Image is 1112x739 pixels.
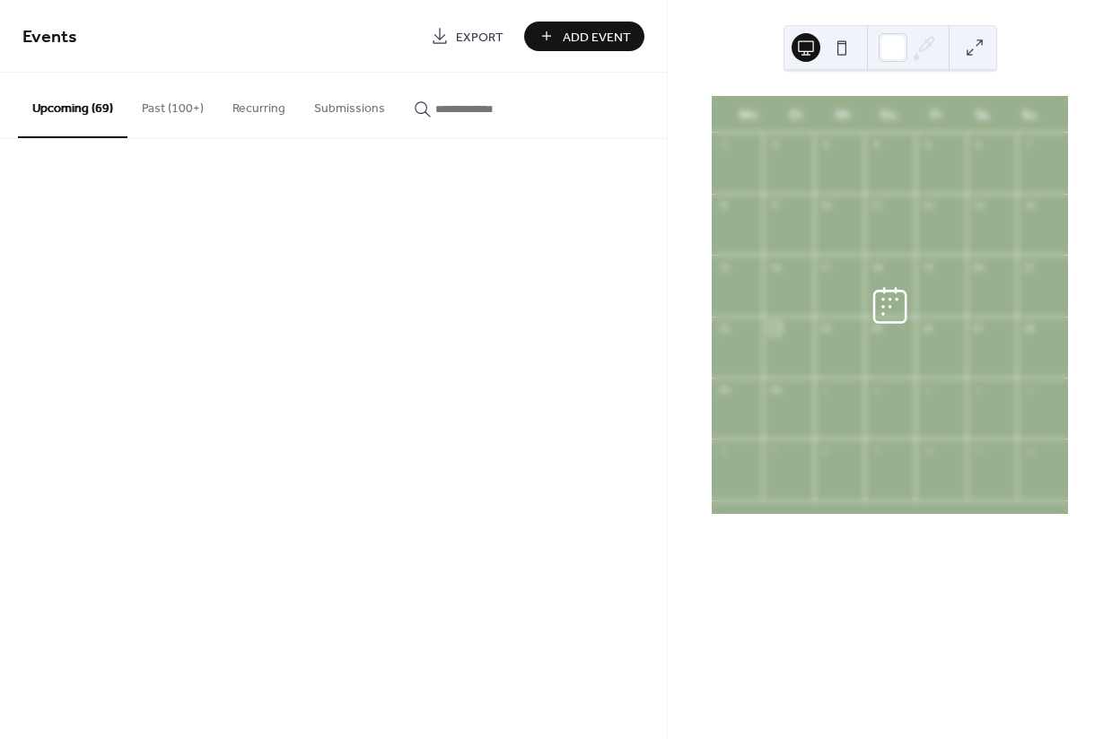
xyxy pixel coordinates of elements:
div: 4 [870,138,883,152]
div: 21 [1022,260,1036,274]
div: 3 [921,383,934,396]
div: 24 [819,322,833,335]
div: 1 [717,138,731,152]
div: 9 [768,199,782,213]
div: 18 [870,260,883,274]
div: 12 [1022,444,1036,457]
div: Fr. [914,97,960,133]
button: Upcoming (69) [18,73,127,138]
div: 17 [819,260,833,274]
div: 11 [870,199,883,213]
div: 3 [819,138,833,152]
div: Mo. [726,97,773,133]
button: Add Event [524,22,644,51]
div: 8 [717,199,731,213]
div: 7 [768,444,782,457]
div: Sa. [960,97,1007,133]
div: 5 [921,138,934,152]
div: 20 [972,260,985,274]
div: 4 [972,383,985,396]
div: Do. [867,97,914,133]
div: 28 [1022,322,1036,335]
div: So. [1007,97,1054,133]
div: 2 [870,383,883,396]
div: 14 [1022,199,1036,213]
div: 30 [768,383,782,396]
div: 27 [972,322,985,335]
div: 6 [717,444,731,457]
div: 13 [972,199,985,213]
div: 23 [768,322,782,335]
div: 15 [717,260,731,274]
div: 29 [717,383,731,396]
a: Export [417,22,517,51]
div: 7 [1022,138,1036,152]
div: 19 [921,260,934,274]
div: Mi. [820,97,867,133]
div: 8 [819,444,833,457]
span: Add Event [563,28,631,47]
div: 11 [972,444,985,457]
span: Events [22,20,77,55]
div: 16 [768,260,782,274]
div: 6 [972,138,985,152]
button: Submissions [300,73,399,136]
div: 1 [819,383,833,396]
div: 25 [870,322,883,335]
div: 26 [921,322,934,335]
div: 2 [768,138,782,152]
div: 9 [870,444,883,457]
button: Recurring [218,73,300,136]
div: 22 [717,322,731,335]
div: 10 [921,444,934,457]
div: 10 [819,199,833,213]
div: 12 [921,199,934,213]
div: Di. [773,97,819,133]
div: 5 [1022,383,1036,396]
button: Past (100+) [127,73,218,136]
span: Export [456,28,503,47]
